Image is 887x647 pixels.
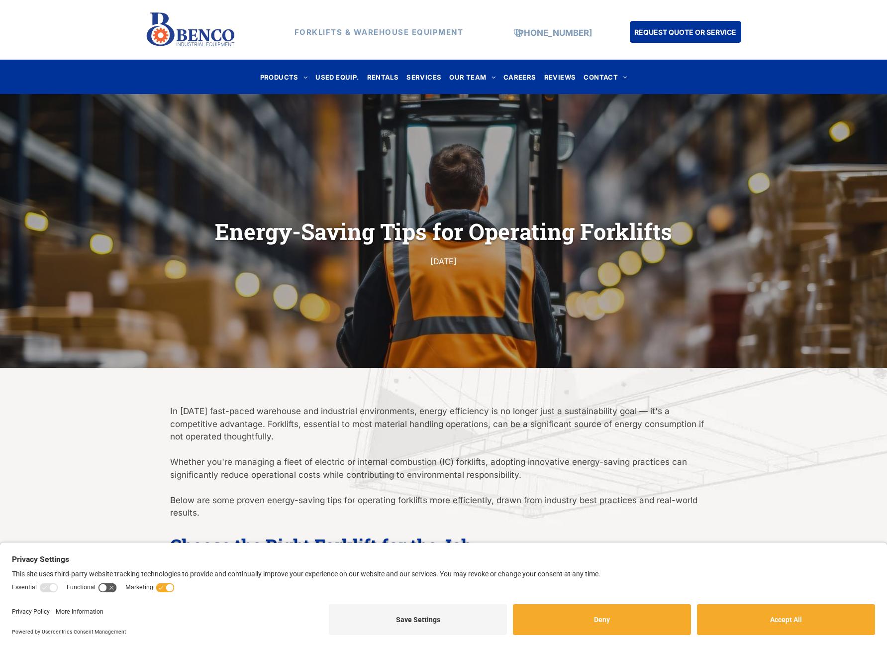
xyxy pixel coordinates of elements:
[256,70,312,84] a: PRODUCTS
[402,70,445,84] a: SERVICES
[170,216,717,247] h1: Energy-Saving Tips for Operating Forklifts
[311,70,363,84] a: USED EQUIP.
[170,534,472,556] span: Choose the Right Forklift for the Job
[445,70,499,84] a: OUR TEAM
[295,27,464,37] strong: FORKLIFTS & WAREHOUSE EQUIPMENT
[170,495,697,518] span: Below are some proven energy-saving tips for operating forklifts more efficiently, drawn from ind...
[170,406,704,441] span: In [DATE] fast-paced warehouse and industrial environments, energy efficiency is no longer just a...
[259,254,629,268] div: [DATE]
[634,23,736,41] span: REQUEST QUOTE OR SERVICE
[515,28,592,38] a: [PHONE_NUMBER]
[170,457,687,480] span: Whether you're managing a fleet of electric or internal combustion (IC) forklifts, adopting innov...
[580,70,631,84] a: CONTACT
[363,70,403,84] a: RENTALS
[499,70,540,84] a: CAREERS
[540,70,580,84] a: REVIEWS
[630,21,741,43] a: REQUEST QUOTE OR SERVICE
